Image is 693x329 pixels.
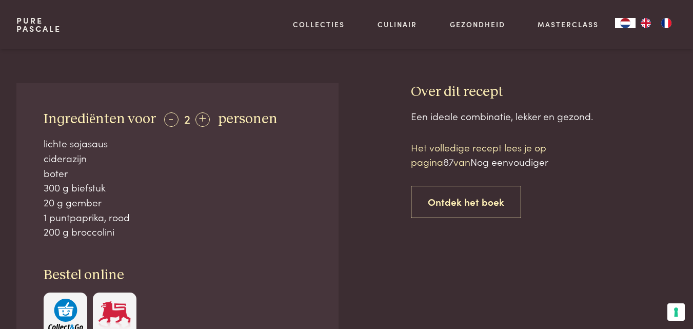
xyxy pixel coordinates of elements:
[378,19,417,30] a: Culinair
[44,224,311,239] div: 200 g broccolini
[44,180,311,195] div: 300 g biefstuk
[538,19,599,30] a: Masterclass
[443,154,453,168] span: 87
[195,112,210,127] div: +
[44,136,311,151] div: lichte sojasaus
[44,210,311,225] div: 1 puntpaprika, rood
[615,18,636,28] div: Language
[44,151,311,166] div: ciderazijn
[411,186,521,218] a: Ontdek het boek
[44,266,311,284] h3: Bestel online
[164,112,179,127] div: -
[293,19,345,30] a: Collecties
[44,112,156,126] span: Ingrediënten voor
[411,83,677,101] h3: Over dit recept
[636,18,677,28] ul: Language list
[184,110,190,127] span: 2
[450,19,505,30] a: Gezondheid
[218,112,278,126] span: personen
[636,18,656,28] a: EN
[16,16,61,33] a: PurePascale
[411,140,585,169] p: Het volledige recept lees je op pagina van
[656,18,677,28] a: FR
[667,303,685,321] button: Uw voorkeuren voor toestemming voor trackingtechnologieën
[44,166,311,181] div: boter
[44,195,311,210] div: 20 g gember
[615,18,677,28] aside: Language selected: Nederlands
[411,109,677,124] div: Een ideale combinatie, lekker en gezond.
[615,18,636,28] a: NL
[470,154,548,168] span: Nog eenvoudiger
